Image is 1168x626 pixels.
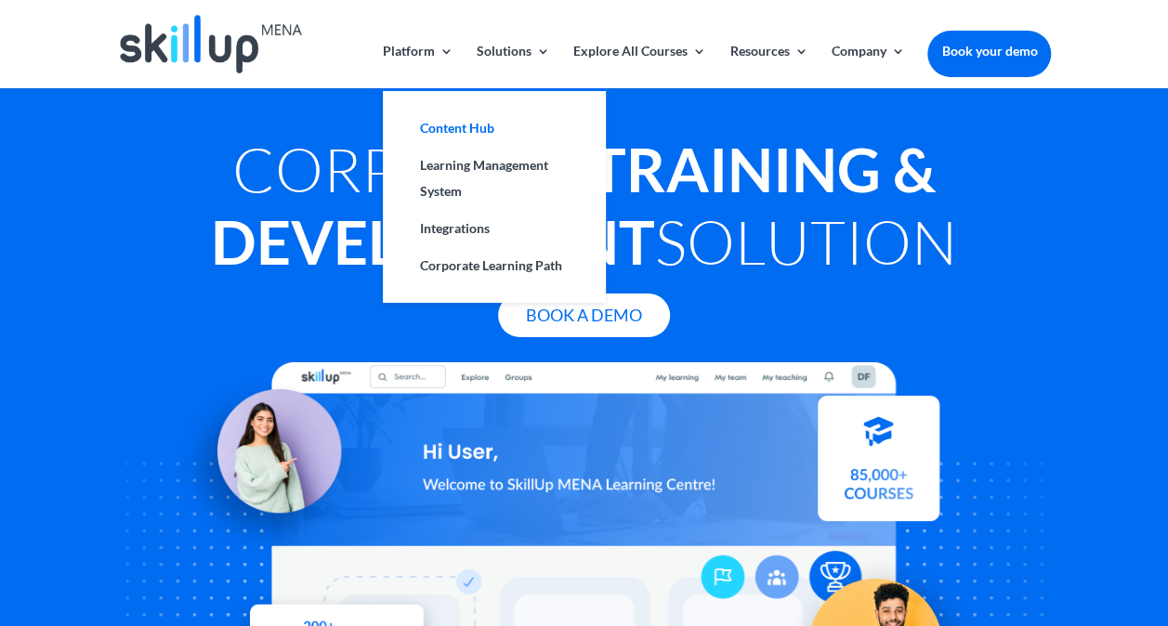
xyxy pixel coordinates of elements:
[573,45,706,88] a: Explore All Courses
[498,293,670,337] a: Book A Demo
[831,45,904,88] a: Company
[211,133,936,278] strong: Training & Development
[401,110,587,147] a: Content Hub
[401,210,587,247] a: Integrations
[401,147,587,210] a: Learning Management System
[818,404,939,529] img: Courses library - SkillUp MENA
[477,45,550,88] a: Solutions
[117,133,1052,287] h1: Corporate Solution
[401,247,587,284] a: Corporate Learning Path
[120,15,302,73] img: Skillup Mena
[173,369,360,555] img: Learning Management Solution - SkillUp
[927,31,1051,72] a: Book your demo
[859,425,1168,626] iframe: Chat Widget
[383,45,453,88] a: Platform
[729,45,807,88] a: Resources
